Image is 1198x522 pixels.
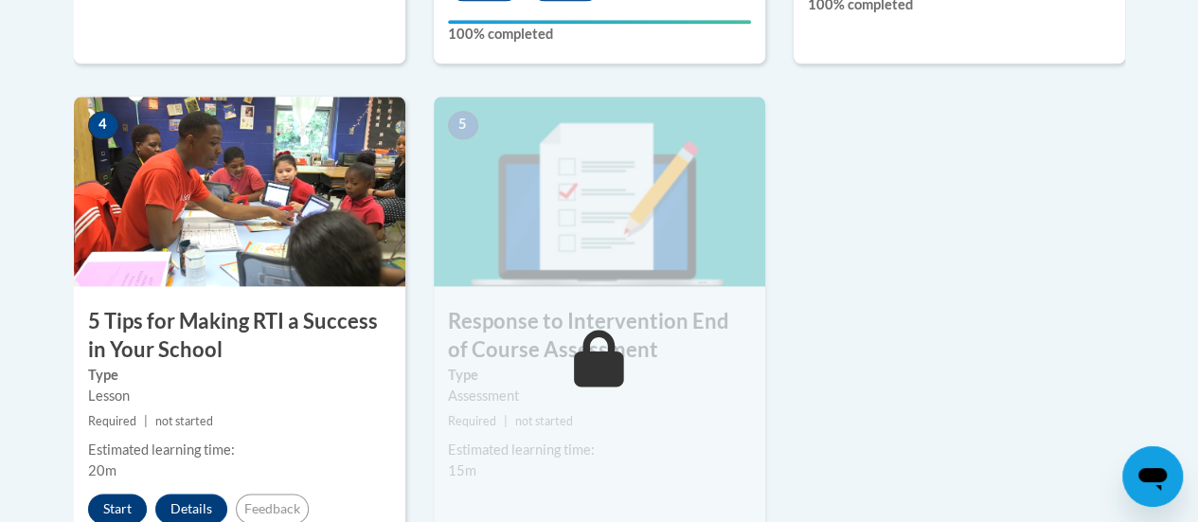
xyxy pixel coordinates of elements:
div: Assessment [448,386,751,406]
span: Required [448,414,496,428]
span: Required [88,414,136,428]
span: | [144,414,148,428]
h3: 5 Tips for Making RTI a Success in Your School [74,307,405,366]
iframe: Button to launch messaging window [1122,446,1183,507]
label: Type [448,365,751,386]
div: Estimated learning time: [448,440,751,460]
span: 5 [448,111,478,139]
label: Type [88,365,391,386]
div: Estimated learning time: [88,440,391,460]
img: Course Image [434,97,765,286]
span: not started [155,414,213,428]
img: Course Image [74,97,405,286]
span: | [504,414,508,428]
label: 100% completed [448,24,751,45]
span: 4 [88,111,118,139]
h3: Response to Intervention End of Course Assessment [434,307,765,366]
span: 15m [448,462,476,478]
span: not started [515,414,573,428]
div: Your progress [448,20,751,24]
div: Lesson [88,386,391,406]
span: 20m [88,462,116,478]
